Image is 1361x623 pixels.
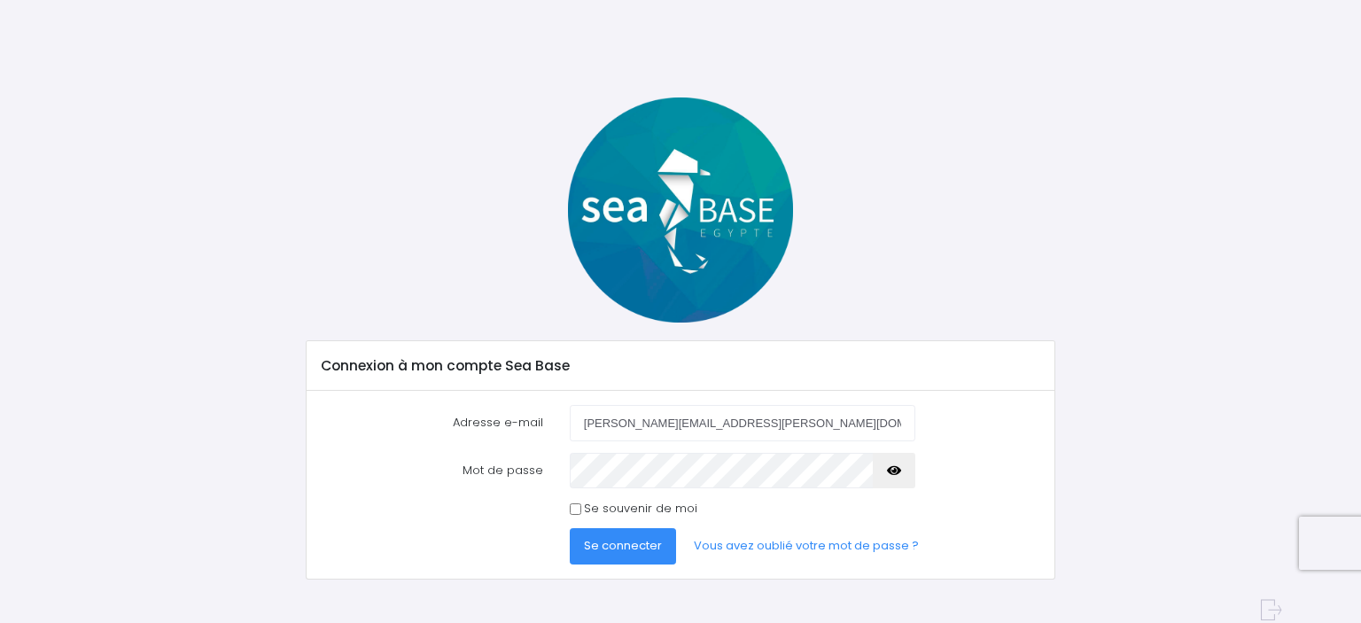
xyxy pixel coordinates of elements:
a: Vous avez oublié votre mot de passe ? [680,528,933,564]
button: Se connecter [570,528,676,564]
div: Connexion à mon compte Sea Base [307,341,1054,391]
label: Mot de passe [308,453,556,488]
span: Se connecter [584,537,662,554]
label: Adresse e-mail [308,405,556,440]
label: Se souvenir de moi [584,500,697,518]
